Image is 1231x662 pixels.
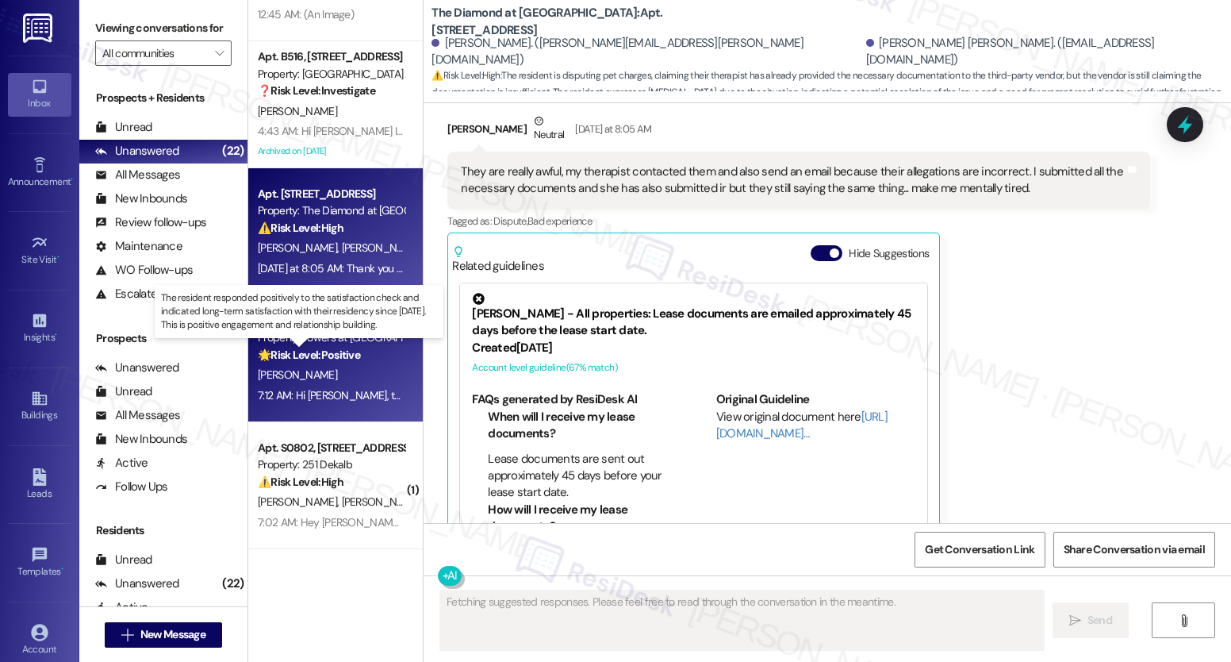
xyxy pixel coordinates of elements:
[1053,602,1129,638] button: Send
[95,383,152,400] div: Unread
[95,214,206,231] div: Review follow-ups
[95,455,148,471] div: Active
[71,174,73,185] span: •
[440,591,1044,650] textarea: Fetching suggested responses. Please feel free to read through the conversation in the meantime.
[447,113,1150,152] div: [PERSON_NAME]
[452,245,544,275] div: Related guidelines
[1069,614,1081,627] i: 
[488,502,671,536] li: How will I receive my lease documents?
[342,495,522,509] span: [PERSON_NAME][GEOGRAPHIC_DATA]
[8,73,71,116] a: Inbox
[1178,614,1190,627] i: 
[95,16,232,40] label: Viewing conversations for
[447,210,1150,233] div: Tagged as:
[527,214,592,228] span: Bad experience
[571,121,651,137] div: [DATE] at 8:05 AM
[488,451,671,502] li: Lease documents are sent out approximately 45 days before your lease start date.
[1087,612,1112,629] span: Send
[95,599,148,616] div: Active
[431,35,862,69] div: [PERSON_NAME]. ([PERSON_NAME][EMAIL_ADDRESS][PERSON_NAME][DOMAIN_NAME])
[716,409,888,441] a: [URL][DOMAIN_NAME]…
[849,245,929,262] label: Hide Suggestions
[79,90,247,106] div: Prospects + Residents
[55,329,57,341] span: •
[716,391,810,407] b: Original Guideline
[95,431,187,448] div: New Inbounds
[472,360,915,376] div: Account level guideline ( 67 % match)
[61,564,63,575] span: •
[8,619,71,662] a: Account
[1053,532,1215,568] button: Share Conversation via email
[915,532,1045,568] button: Get Conversation Link
[472,391,637,407] b: FAQs generated by ResiDesk AI
[258,202,405,219] div: Property: The Diamond at [GEOGRAPHIC_DATA]
[431,67,1231,118] span: : The resident is disputing pet charges, claiming their therapist has already provided the necess...
[95,479,168,495] div: Follow Ups
[57,252,59,263] span: •
[258,440,405,456] div: Apt. S0802, [STREET_ADDRESS]
[258,388,945,402] div: 7:12 AM: Hi [PERSON_NAME], thanks for sharing your long-term experience at Towers at [GEOGRAPHIC_...
[493,214,527,228] span: Dispute ,
[461,164,1125,198] div: They are really awful, my therapist contacted them and also send an email because their allegatio...
[431,5,749,39] b: The Diamond at [GEOGRAPHIC_DATA]: Apt. [STREET_ADDRESS]
[95,191,187,207] div: New Inbounds
[215,47,224,60] i: 
[258,515,1030,529] div: 7:02 AM: Hey [PERSON_NAME] and [PERSON_NAME], we appreciate your text! We'll be back at 11AM to h...
[8,307,71,350] a: Insights •
[95,119,152,136] div: Unread
[95,238,182,255] div: Maintenance
[925,541,1034,558] span: Get Conversation Link
[472,293,915,340] div: [PERSON_NAME] - All properties: Lease documents are emailed approximately 45 days before the leas...
[95,286,157,302] div: Escalate
[431,69,500,82] strong: ⚠️ Risk Level: High
[488,409,671,443] li: When will I receive my lease documents?
[258,348,360,362] strong: 🌟 Risk Level: Positive
[258,495,342,509] span: [PERSON_NAME]
[95,167,180,183] div: All Messages
[161,291,437,332] p: The resident responded positively to the satisfaction check and indicated long-term satisfaction ...
[8,464,71,506] a: Leads
[102,40,206,66] input: All communities
[8,229,71,272] a: Site Visit •
[95,360,179,376] div: Unanswered
[258,475,343,489] strong: ⚠️ Risk Level: High
[256,141,406,161] div: Archived on [DATE]
[258,329,405,346] div: Property: Towers at [GEOGRAPHIC_DATA]
[121,629,133,641] i: 
[258,368,337,382] span: [PERSON_NAME]
[95,143,179,160] div: Unanswered
[95,262,193,279] div: WO Follow-ups
[218,572,247,596] div: (22)
[258,83,375,98] strong: ❓ Risk Level: Investigate
[716,409,915,443] div: View original document here
[472,340,915,356] div: Created [DATE]
[95,552,152,568] div: Unread
[258,48,405,65] div: Apt. B516, [STREET_ADDRESS]
[258,186,405,202] div: Apt. [STREET_ADDRESS]
[105,622,222,648] button: New Message
[258,7,354,21] div: 12:45 AM: (An Image)
[95,407,180,424] div: All Messages
[531,113,567,146] div: Neutral
[1064,541,1205,558] span: Share Conversation via email
[866,35,1219,69] div: [PERSON_NAME] [PERSON_NAME]. ([EMAIL_ADDRESS][DOMAIN_NAME])
[258,66,405,83] div: Property: [GEOGRAPHIC_DATA] Apts
[258,221,343,235] strong: ⚠️ Risk Level: High
[8,541,71,584] a: Templates •
[258,104,337,118] span: [PERSON_NAME]
[258,456,405,473] div: Property: 251 Dekalb
[140,626,205,643] span: New Message
[95,575,179,592] div: Unanswered
[258,241,342,255] span: [PERSON_NAME]
[79,522,247,539] div: Residents
[8,385,71,428] a: Buildings
[218,139,247,164] div: (22)
[23,13,56,43] img: ResiDesk Logo
[342,241,503,255] span: [PERSON_NAME] [PERSON_NAME]
[79,330,247,347] div: Prospects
